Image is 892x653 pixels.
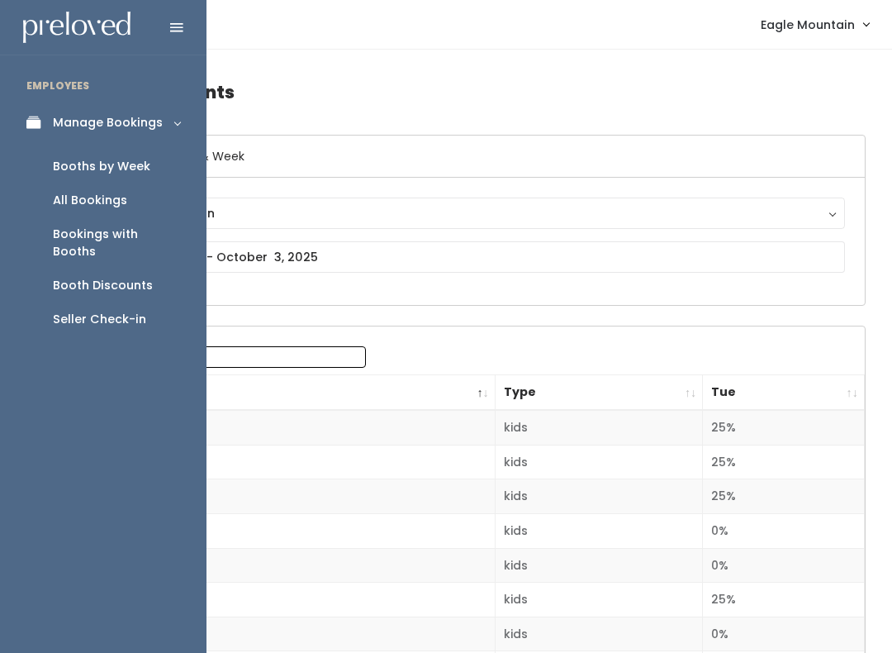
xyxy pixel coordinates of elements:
[703,548,865,583] td: 0%
[53,311,146,328] div: Seller Check-in
[155,346,366,368] input: Search:
[761,16,855,34] span: Eagle Mountain
[85,479,495,514] td: 3
[495,583,703,617] td: kids
[703,479,865,514] td: 25%
[84,69,866,115] h4: Booth Discounts
[53,226,180,260] div: Bookings with Booths
[703,514,865,549] td: 0%
[85,617,495,651] td: 7
[53,158,150,175] div: Booths by Week
[85,375,495,411] th: Booth Number: activate to sort column descending
[703,410,865,445] td: 25%
[105,198,845,229] button: Eagle Mountain
[85,445,495,479] td: 2
[495,617,703,651] td: kids
[495,410,703,445] td: kids
[23,12,130,44] img: preloved logo
[85,514,495,549] td: 4
[744,7,885,42] a: Eagle Mountain
[495,479,703,514] td: kids
[121,204,829,222] div: Eagle Mountain
[703,445,865,479] td: 25%
[85,583,495,617] td: 6
[105,241,845,273] input: September 27 - October 3, 2025
[85,410,495,445] td: 1
[703,583,865,617] td: 25%
[703,617,865,651] td: 0%
[53,114,163,131] div: Manage Bookings
[95,346,366,368] label: Search:
[53,277,153,294] div: Booth Discounts
[703,375,865,411] th: Tue: activate to sort column ascending
[85,548,495,583] td: 5
[53,192,127,209] div: All Bookings
[495,548,703,583] td: kids
[85,136,865,178] h6: Select Location & Week
[495,445,703,479] td: kids
[495,375,703,411] th: Type: activate to sort column ascending
[495,514,703,549] td: kids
